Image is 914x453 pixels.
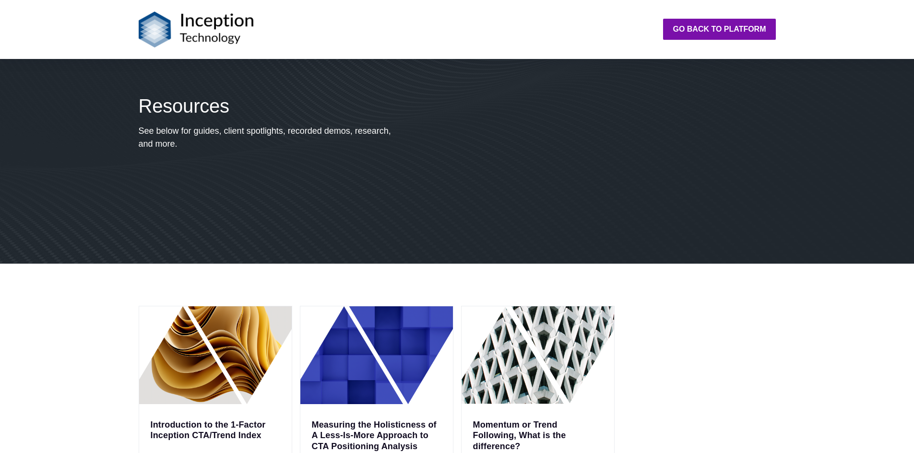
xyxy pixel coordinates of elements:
p: See below for guides, client spotlights, recorded demos, research, and more. [139,125,400,151]
span: Resources [139,95,229,116]
a: Measuring the Holisticness of A Less-Is-More Approach to CTA Positioning Analysis [312,420,437,451]
a: Go back to platform [663,19,775,40]
img: Logo [139,12,254,47]
a: Introduction to the 1-Factor Inception CTA/Trend Index [151,420,266,441]
img: Momentum and Trend Following [462,306,614,404]
img: Product Information [139,306,292,404]
strong: Go back to platform [673,25,766,33]
a: Momentum or Trend Following, What is the difference? [473,420,566,451]
img: Less Is More [300,306,453,404]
